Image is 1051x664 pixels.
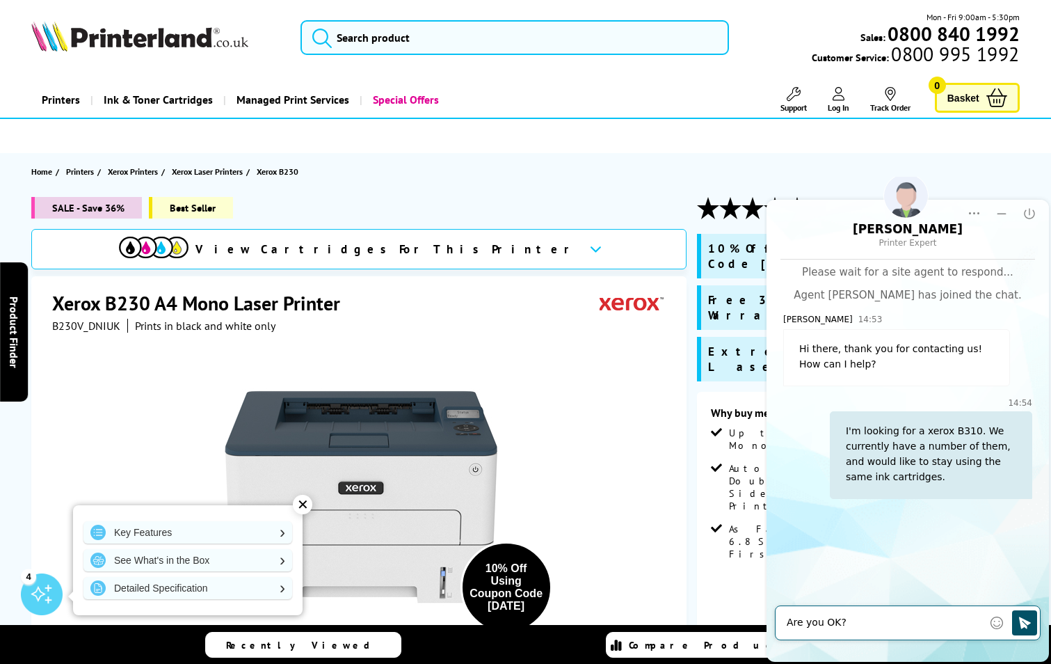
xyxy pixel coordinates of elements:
span: View Cartridges For This Printer [195,242,578,257]
a: Printers [66,164,97,179]
a: Basket 0 [935,83,1020,113]
h1: Xerox B230 A4 Mono Laser Printer [52,290,354,316]
span: Home [31,164,52,179]
a: Xerox B230 [257,164,302,179]
span: Sales: [860,31,885,44]
a: Track Order [870,87,910,113]
span: Xerox Printers [108,164,158,179]
div: ✕ [293,495,312,514]
span: Support [780,102,807,113]
a: Printerland Logo [31,21,283,54]
span: Recently Viewed [226,639,384,651]
span: Ink & Toner Cartridges [104,82,213,118]
a: Recently Viewed [205,632,401,658]
a: See What's in the Box [83,549,292,571]
span: Xerox Laser Printers [172,164,243,179]
span: Up to 34ppm Mono Print [729,427,856,452]
input: Search product [300,20,729,55]
div: 4 [21,569,36,584]
span: Printers [66,164,94,179]
a: Printers [31,82,90,118]
b: 0800 840 1992 [888,21,1020,47]
span: B230V_DNIUK [52,319,120,333]
a: Log In [828,87,849,113]
a: Compare Products [606,632,802,658]
span: Customer Service: [812,47,1019,64]
img: cmyk-icon.svg [119,237,188,258]
span: Mon - Fri 9:00am - 5:30pm [926,10,1020,24]
span: 10% Off Using Coupon Code [DATE] [708,241,969,271]
span: Best Seller [149,197,233,219]
span: Xerox B230 [257,164,298,179]
a: 0800 840 1992 [885,27,1020,40]
img: Xerox [600,290,664,316]
a: Ink & Toner Cartridges [90,82,223,118]
span: SALE - Save 36% [31,197,142,219]
a: Detailed Specification [83,577,292,599]
a: Managed Print Services [223,82,360,118]
a: Xerox Laser Printers [172,164,246,179]
span: 0800 995 1992 [889,47,1019,61]
span: Free 3 Year On-Site Warranty* [708,292,962,323]
span: As Fast as 6.8 Seconds First page [729,523,856,560]
span: Log In [828,102,849,113]
iframe: chat window [764,177,1051,664]
a: Key Features [83,521,292,544]
span: Basket [947,88,979,107]
a: Support [780,87,807,113]
a: Special Offers [360,82,449,118]
span: Automatic Double Sided Printing [729,462,856,512]
span: Extremely Compact A4 Mono Laser Printer [708,344,1013,374]
span: Product Finder [7,297,21,368]
span: 0 [929,77,946,94]
div: Why buy me? [711,406,1006,427]
a: Home [31,164,56,179]
div: 10% Off Using Coupon Code [DATE] [470,562,543,612]
img: Printerland Logo [31,21,248,52]
span: Compare Products [629,639,797,651]
img: Xerox B230 [225,361,497,633]
i: Prints in black and white only [135,319,275,333]
a: Xerox Printers [108,164,161,179]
